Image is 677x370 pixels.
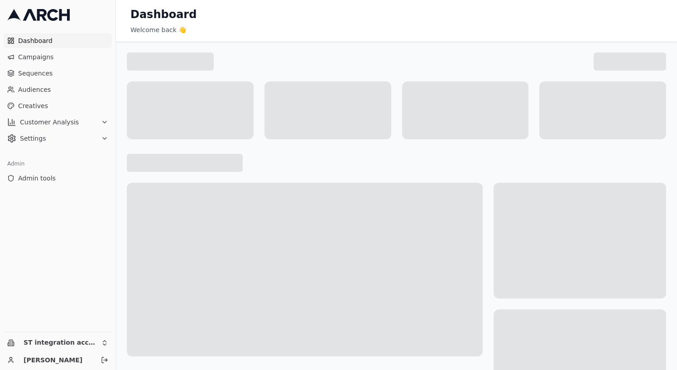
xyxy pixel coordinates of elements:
[18,36,108,45] span: Dashboard
[4,115,112,129] button: Customer Analysis
[4,50,112,64] a: Campaigns
[24,356,91,365] a: [PERSON_NAME]
[18,69,108,78] span: Sequences
[4,99,112,113] a: Creatives
[20,118,97,127] span: Customer Analysis
[4,33,112,48] a: Dashboard
[20,134,97,143] span: Settings
[18,101,108,110] span: Creatives
[4,66,112,81] a: Sequences
[130,25,663,34] div: Welcome back 👋
[18,85,108,94] span: Audiences
[130,7,197,22] h1: Dashboard
[4,171,112,185] a: Admin tools
[4,82,112,97] a: Audiences
[4,157,112,171] div: Admin
[4,336,112,350] button: ST integration account
[18,174,108,183] span: Admin tools
[18,52,108,62] span: Campaigns
[4,131,112,146] button: Settings
[98,354,111,366] button: Log out
[24,339,97,347] span: ST integration account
